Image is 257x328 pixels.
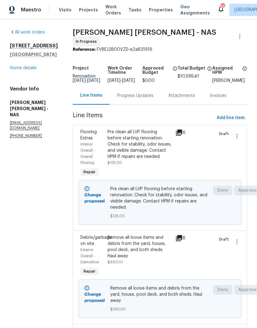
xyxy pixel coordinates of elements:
span: Exterior Overall - Demolition [80,248,99,264]
span: Tasks [128,8,141,12]
span: Repair [81,169,98,175]
span: Add line item [217,114,245,122]
h5: Project [73,66,89,70]
div: [PERSON_NAME] [212,78,247,83]
div: 6 [175,129,185,136]
button: Deny [213,186,232,195]
span: [DATE] [108,78,120,83]
span: Draft [219,236,231,242]
span: Work Orders [105,4,121,16]
span: [DATE] [73,78,86,83]
h4: Vendor Info [10,86,58,92]
span: [PERSON_NAME] [PERSON_NAME] - NAS [73,29,216,36]
span: $10,595.41 [177,74,199,78]
a: Home details [10,66,37,70]
h5: [PERSON_NAME] [PERSON_NAME] - NAS [10,99,58,118]
span: - [73,78,100,83]
span: $125.00 [110,213,210,219]
h5: Total Budget [177,66,205,70]
b: Change proposed [84,193,105,203]
span: Visits [59,7,71,13]
b: Change proposed [84,292,105,303]
span: Geo Assignments [180,4,210,16]
div: 8 [175,234,185,242]
span: Interior Overall - Overall Flooring [80,142,95,165]
div: Line Items [80,92,102,98]
button: Deny [213,285,232,294]
span: The total cost of line items that have been approved by both Opendoor and the Trade Partner. This... [173,66,177,78]
h5: Work Order Timeline [108,66,142,75]
div: FV8EJ2B00VZD-e2a831919 [73,46,247,53]
span: Debris/garbage on site [80,235,112,246]
span: Flooring Extras [80,130,97,140]
h5: Assigned HPM [212,66,240,75]
div: Progress Updates [117,93,153,99]
span: $125.00 [108,161,122,165]
div: Remove all loose items and debris from the yard, house, pool deck, and both sheds. Haul away [108,234,172,259]
span: $330.00 [108,260,123,264]
span: Pre clean all LVP flooring before starting renovation. Check for stability, odor issues, and visi... [110,186,210,210]
span: $0.00 [142,78,155,83]
span: Renovation [73,74,100,83]
span: [DATE] [87,78,100,83]
span: Remove all loose items and debris from the yard, house, pool deck, and both sheds. Haul away [110,285,210,304]
div: 33 [220,4,225,10]
span: Maestro [21,7,41,13]
a: All work orders [10,30,45,34]
b: Reference: [73,47,96,52]
span: Draft [219,131,231,137]
div: Pre clean all LVP flooring before starting renovation. Check for stability, odor issues, and visi... [108,129,172,160]
span: Properties [149,7,173,13]
span: $330.00 [110,306,210,312]
div: Invoices [210,93,226,99]
span: [DATE] [122,78,135,83]
h5: Approved Budget [142,66,170,75]
span: Line Items [73,112,214,124]
span: - [108,78,135,83]
span: The total cost of line items that have been proposed by Opendoor. This sum includes line items th... [207,66,212,74]
span: In Progress [76,38,99,45]
span: Repair [81,268,98,274]
span: The hpm assigned to this work order. [242,66,247,78]
button: Add line item [214,112,247,124]
span: Projects [79,7,98,13]
div: Attachments [168,93,195,99]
